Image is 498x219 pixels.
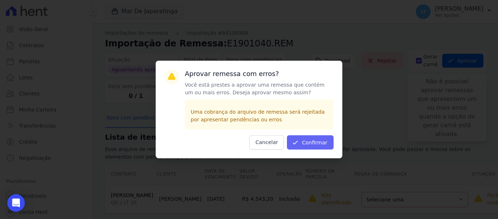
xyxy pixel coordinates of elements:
[249,135,284,150] button: Cancelar
[185,81,334,97] p: Você está prestes a aprovar uma remessa que contém um ou mais erros. Deseja aprovar mesmo assim?
[191,108,328,124] p: Uma cobrança do arquivo de remessa será rejeitada por apresentar pendências ou erros
[287,135,334,150] button: Confirmar
[7,194,25,212] div: Open Intercom Messenger
[185,69,334,78] h3: Aprovar remessa com erros?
